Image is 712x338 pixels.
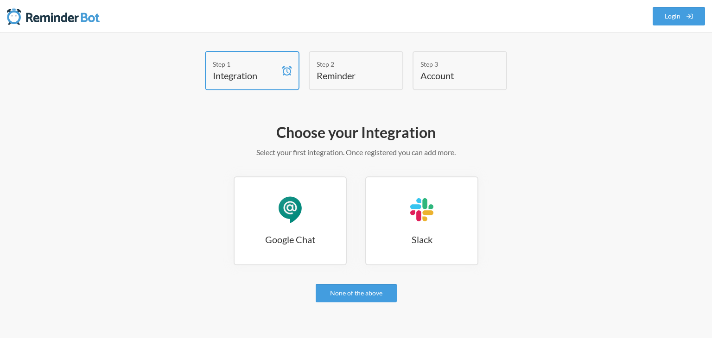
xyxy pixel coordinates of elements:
[87,123,625,142] h2: Choose your Integration
[316,284,397,302] a: None of the above
[317,69,381,82] h4: Reminder
[7,7,100,25] img: Reminder Bot
[420,69,485,82] h4: Account
[366,233,477,246] h3: Slack
[420,59,485,69] div: Step 3
[653,7,706,25] a: Login
[213,59,278,69] div: Step 1
[213,69,278,82] h4: Integration
[235,233,346,246] h3: Google Chat
[87,147,625,158] p: Select your first integration. Once registered you can add more.
[317,59,381,69] div: Step 2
